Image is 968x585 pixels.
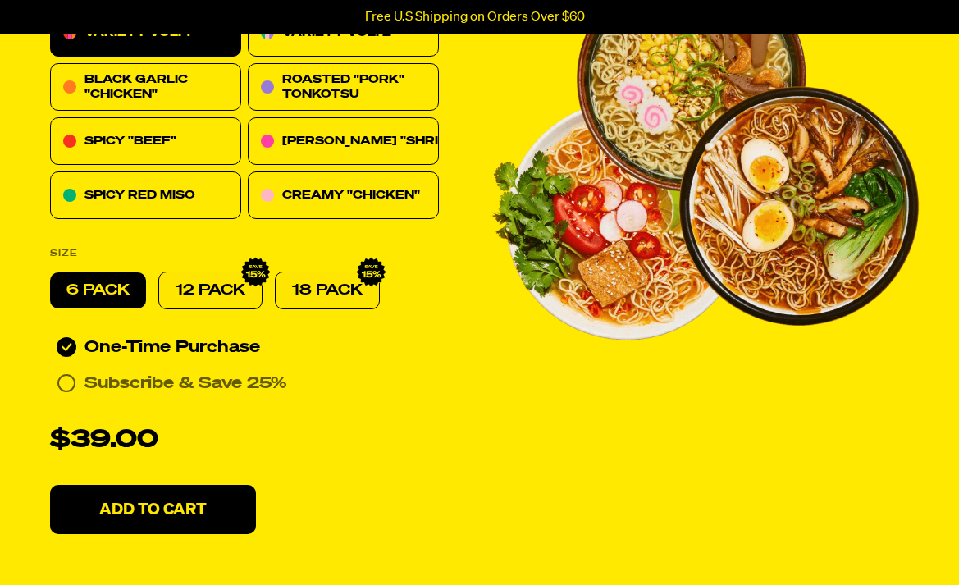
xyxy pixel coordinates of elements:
[64,135,77,149] img: 7abd0c97-spicy-beef.svg
[51,486,257,535] button: Add To Cart
[67,281,130,301] p: 6 PACK
[276,272,381,310] div: 18 PACK
[283,186,421,206] p: CREAMY "CHICKEN"
[51,118,242,166] div: SPICY "BEEF"
[85,132,177,152] p: SPICY "BEEF"
[51,422,159,461] p: $39.00
[283,132,466,152] p: [PERSON_NAME] "SHRIMP"
[262,135,275,149] img: 0be15cd5-tom-youm-shrimp.svg
[262,190,275,203] img: c10dfa8e-creamy-chicken.svg
[85,340,261,356] span: One-Time Purchase
[176,281,246,301] p: 12 PACK
[51,64,242,112] div: BLACK GARLIC "CHICKEN"
[262,81,275,94] img: 57ed4456-roasted-pork-tonkotsu.svg
[366,10,586,25] p: Free U.S Shipping on Orders Over $60
[100,502,208,519] p: Add To Cart
[8,510,154,577] iframe: Marketing Popup
[85,374,288,394] p: Subscribe & Save 25%
[249,118,440,166] div: [PERSON_NAME] "SHRIMP"
[85,75,189,101] span: BLACK GARLIC "CHICKEN"
[283,75,405,101] span: ROASTED "PORK" TONKOTSU
[51,273,147,309] div: 6 PACK
[51,245,79,264] p: SIZE
[51,172,242,220] div: SPICY RED MISO
[85,186,196,206] p: SPICY RED MISO
[64,190,77,203] img: fc2c7a02-spicy-red-miso.svg
[293,281,363,301] p: 18 PACK
[249,172,440,220] div: CREAMY "CHICKEN"
[249,64,440,112] div: ROASTED "PORK" TONKOTSU
[159,272,263,310] div: 12 PACK
[64,81,77,94] img: icon-black-garlic-chicken.svg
